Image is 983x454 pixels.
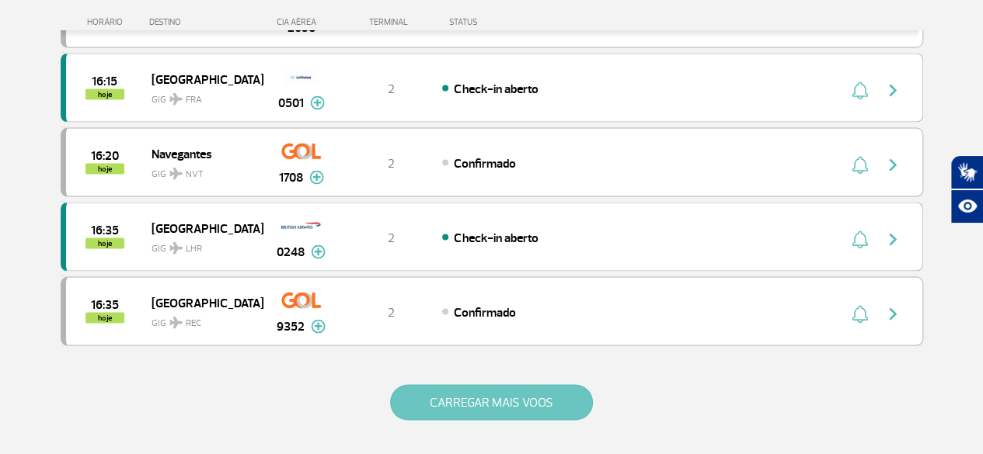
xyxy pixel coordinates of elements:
[311,319,326,333] img: mais-info-painel-voo.svg
[388,155,395,171] span: 2
[149,17,263,27] div: DESTINO
[65,17,150,27] div: HORÁRIO
[277,317,305,335] span: 9352
[92,75,117,86] span: 2025-08-27 16:15:00
[852,81,868,99] img: sino-painel-voo.svg
[454,155,515,171] span: Confirmado
[388,81,395,96] span: 2
[311,244,326,258] img: mais-info-painel-voo.svg
[169,92,183,105] img: destiny_airplane.svg
[884,81,902,99] img: seta-direita-painel-voo.svg
[852,304,868,323] img: sino-painel-voo.svg
[152,307,251,330] span: GIG
[390,384,593,420] button: CARREGAR MAIS VOOS
[852,155,868,174] img: sino-painel-voo.svg
[309,170,324,184] img: mais-info-painel-voo.svg
[186,241,202,255] span: LHR
[152,217,251,237] span: [GEOGRAPHIC_DATA]
[263,17,340,27] div: CIA AÉREA
[388,230,395,245] span: 2
[91,299,119,310] span: 2025-08-27 16:35:00
[152,143,251,163] span: Navegantes
[186,92,202,106] span: FRA
[85,312,124,323] span: hoje
[91,150,119,161] span: 2025-08-27 16:20:00
[169,167,183,179] img: destiny_airplane.svg
[186,167,204,181] span: NVT
[884,155,902,174] img: seta-direita-painel-voo.svg
[152,84,251,106] span: GIG
[454,304,515,320] span: Confirmado
[340,17,441,27] div: TERMINAL
[441,17,568,27] div: STATUS
[884,304,902,323] img: seta-direita-painel-voo.svg
[454,81,538,96] span: Check-in aberto
[85,88,124,99] span: hoje
[950,189,983,224] button: Abrir recursos assistivos.
[454,230,538,245] span: Check-in aberto
[277,242,305,261] span: 0248
[152,158,251,181] span: GIG
[950,155,983,224] div: Plugin de acessibilidade da Hand Talk.
[852,230,868,248] img: sino-painel-voo.svg
[186,316,201,330] span: REC
[310,95,325,109] img: mais-info-painel-voo.svg
[884,230,902,248] img: seta-direita-painel-voo.svg
[278,93,304,112] span: 0501
[152,68,251,88] span: [GEOGRAPHIC_DATA]
[388,304,395,320] span: 2
[152,233,251,255] span: GIG
[85,237,124,248] span: hoje
[91,224,119,235] span: 2025-08-27 16:35:00
[169,316,183,328] img: destiny_airplane.svg
[152,292,251,312] span: [GEOGRAPHIC_DATA]
[85,163,124,174] span: hoje
[279,168,303,186] span: 1708
[950,155,983,189] button: Abrir tradutor de língua de sinais.
[169,241,183,254] img: destiny_airplane.svg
